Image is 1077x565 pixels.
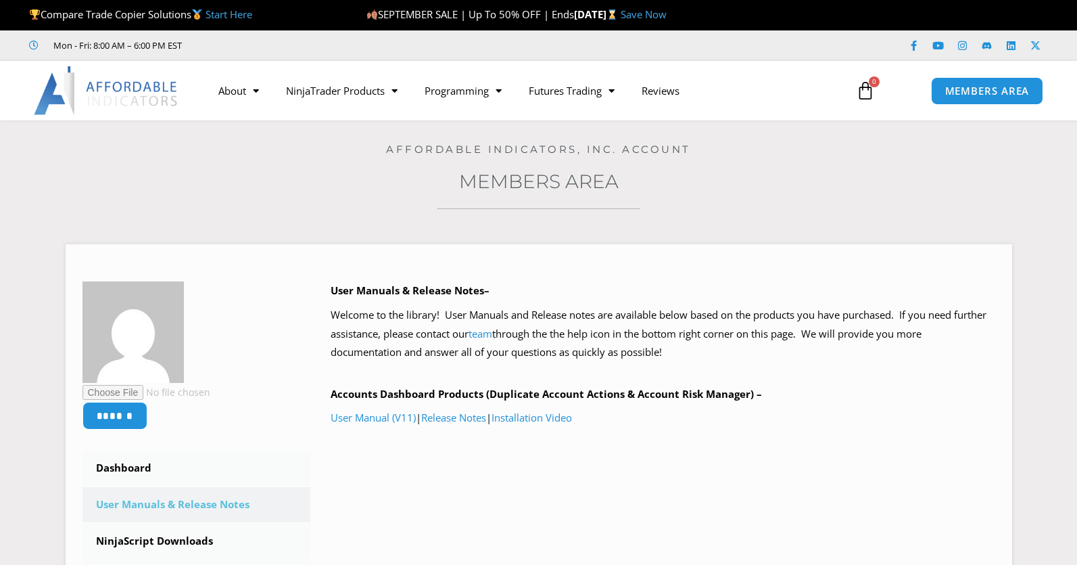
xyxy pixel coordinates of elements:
a: MEMBERS AREA [931,77,1044,105]
a: Save Now [621,7,667,21]
a: Reviews [628,75,693,106]
a: Members Area [459,170,619,193]
img: 🍂 [367,9,377,20]
p: | | [331,409,995,428]
a: User Manuals & Release Notes [82,487,311,522]
span: Mon - Fri: 8:00 AM – 6:00 PM EST [50,37,182,53]
a: 0 [836,71,895,110]
img: ⌛ [607,9,617,20]
img: 🏆 [30,9,40,20]
iframe: Customer reviews powered by Trustpilot [201,39,404,52]
b: User Manuals & Release Notes– [331,284,489,297]
a: About [205,75,272,106]
a: Dashboard [82,451,311,486]
a: Release Notes [421,411,486,424]
span: SEPTEMBER SALE | Up To 50% OFF | Ends [366,7,574,21]
a: Programming [411,75,515,106]
b: Accounts Dashboard Products (Duplicate Account Actions & Account Risk Manager) – [331,387,762,401]
a: team [469,327,492,340]
strong: [DATE] [574,7,621,21]
span: 0 [869,76,880,87]
span: Compare Trade Copier Solutions [29,7,252,21]
img: 🥇 [192,9,202,20]
nav: Menu [205,75,840,106]
span: MEMBERS AREA [945,86,1030,96]
a: User Manual (V11) [331,411,416,424]
a: Futures Trading [515,75,628,106]
a: Start Here [206,7,252,21]
img: LogoAI | Affordable Indicators – NinjaTrader [34,66,179,115]
a: NinjaTrader Products [272,75,411,106]
img: 2d85284faf95f3e3f400a7c4995839b9dc5cc0fdfe5c4b2aabdf1e81be2d7d28 [82,281,184,383]
a: Affordable Indicators, Inc. Account [386,143,691,156]
a: Installation Video [492,411,572,424]
p: Welcome to the library! User Manuals and Release notes are available below based on the products ... [331,306,995,363]
a: NinjaScript Downloads [82,524,311,559]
